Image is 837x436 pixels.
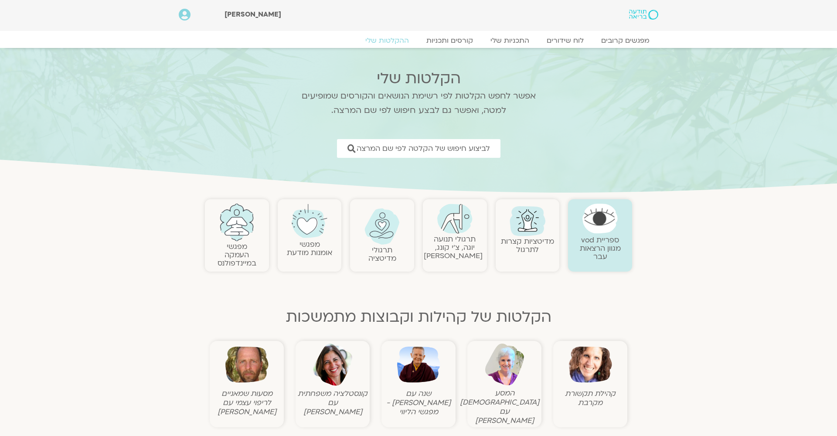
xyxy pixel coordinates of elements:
[357,144,490,153] span: לביצוע חיפוש של הקלטה לפי שם המרצה
[218,242,256,268] a: מפגשיהעמקה במיינדפולנס
[470,388,539,425] figcaption: המסע [DEMOGRAPHIC_DATA] עם [PERSON_NAME]
[384,389,453,416] figcaption: שנה עם [PERSON_NAME] - מפגשי הליווי
[205,308,632,326] h2: הקלטות של קהילות וקבוצות מתמשכות
[290,70,547,87] h2: הקלטות שלי
[580,235,621,262] a: ספריית vodמגוון הרצאות עבר
[424,234,483,261] a: תרגולי תנועהיוגה, צ׳י קונג, [PERSON_NAME]
[418,36,482,45] a: קורסים ותכניות
[592,36,658,45] a: מפגשים קרובים
[538,36,592,45] a: לוח שידורים
[212,389,282,416] figcaption: מסעות שמאניים לריפוי עצמי עם [PERSON_NAME]
[368,245,396,263] a: תרגולימדיטציה
[225,10,281,19] span: [PERSON_NAME]
[482,36,538,45] a: התכניות שלי
[287,239,332,258] a: מפגשיאומנות מודעת
[357,36,418,45] a: ההקלטות שלי
[337,139,500,158] a: לביצוע חיפוש של הקלטה לפי שם המרצה
[298,389,367,416] figcaption: קונסטלציה משפחתית עם [PERSON_NAME]
[555,389,625,407] figcaption: קהילת תקשורת מקרבת
[290,89,547,118] p: אפשר לחפש הקלטות לפי רשימת הנושאים והקורסים שמופיעים למטה, ואפשר גם לבצע חיפוש לפי שם המרצה.
[501,236,554,255] a: מדיטציות קצרות לתרגול
[179,36,658,45] nav: Menu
